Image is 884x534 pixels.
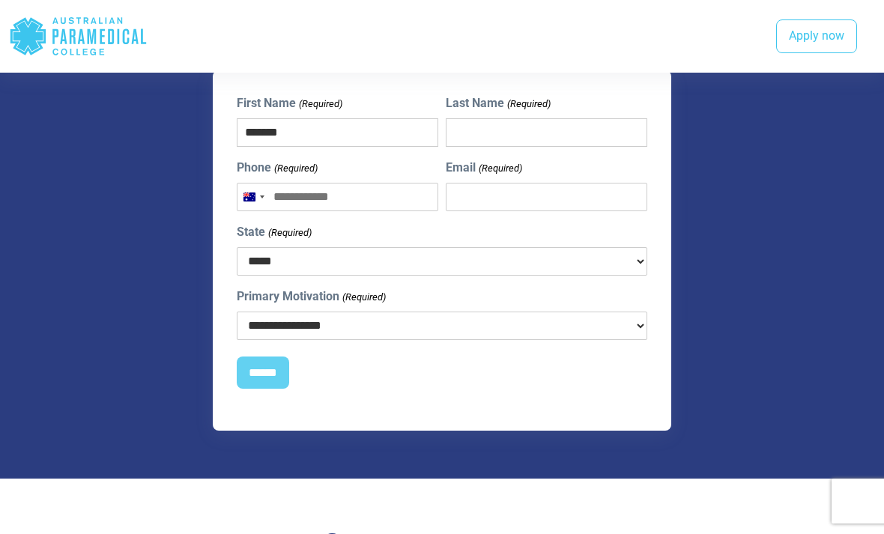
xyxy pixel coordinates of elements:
span: (Required) [477,161,522,176]
label: First Name [237,94,342,112]
label: Email [446,159,521,177]
label: Primary Motivation [237,288,385,306]
label: State [237,223,311,241]
label: Last Name [446,94,550,112]
span: (Required) [273,161,318,176]
div: Australian Paramedical College [9,12,148,61]
button: Selected country [237,183,269,210]
span: (Required) [267,225,312,240]
span: (Required) [341,290,386,305]
span: (Required) [506,97,551,112]
a: Apply now [776,19,857,54]
span: (Required) [297,97,342,112]
label: Phone [237,159,317,177]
